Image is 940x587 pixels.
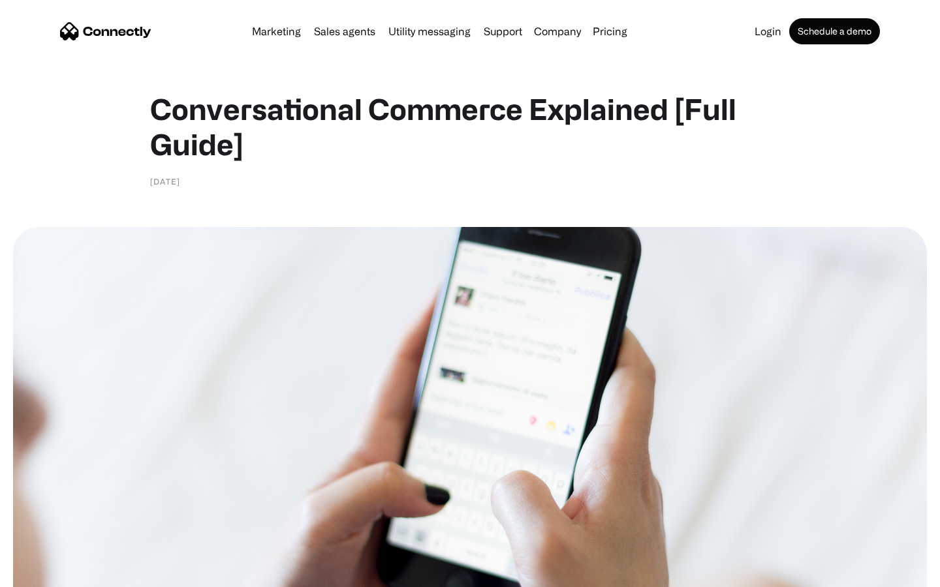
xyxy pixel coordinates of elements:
a: Sales agents [309,26,381,37]
a: Pricing [587,26,633,37]
a: Utility messaging [383,26,476,37]
a: Login [749,26,787,37]
div: [DATE] [150,175,180,188]
aside: Language selected: English [13,564,78,582]
h1: Conversational Commerce Explained [Full Guide] [150,91,790,162]
a: Support [478,26,527,37]
a: Marketing [247,26,306,37]
a: Schedule a demo [789,18,880,44]
div: Company [534,22,581,40]
ul: Language list [26,564,78,582]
